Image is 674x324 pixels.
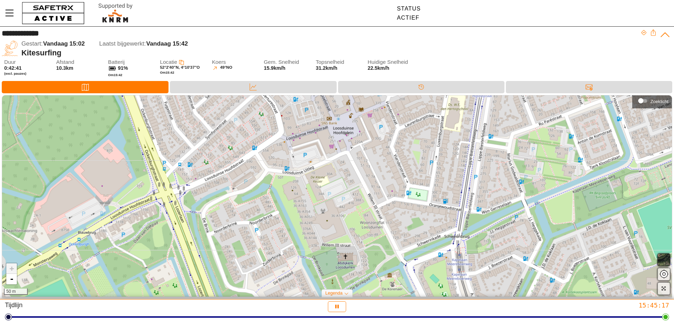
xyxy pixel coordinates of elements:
[4,65,22,71] span: 0:42:41
[226,65,232,71] span: NO
[4,289,28,295] div: 50 m
[316,65,337,71] span: 31.2km/h
[146,40,188,47] span: Vandaag 15:42
[397,15,421,21] div: Actief
[2,40,18,56] img: KITE_SURFING.svg
[160,59,177,65] span: Locatie
[368,59,412,65] span: Huidige Snelheid
[450,301,669,309] div: 15:45:17
[264,59,309,65] span: Gem. Snelheid
[636,96,668,106] div: Zoeklicht
[650,99,668,104] div: Zoeklicht
[325,291,343,296] span: Legenda
[21,48,641,58] div: Kitesurfing
[6,274,17,284] a: Zoom out
[108,73,123,77] span: Om 15:42
[160,65,200,69] span: 52°2'40"N, 4°10'37"O
[4,72,49,76] span: (excl. pauzes)
[56,65,73,71] span: 10.3km
[56,59,101,65] span: Afstand
[338,81,504,93] div: Tijdlijn
[264,65,286,71] span: 15.9km/h
[99,40,146,47] span: Laatst bijgewerkt:
[220,65,226,71] span: 49°
[118,65,128,71] span: 91%
[21,40,43,47] span: Gestart:
[6,263,17,274] a: Zoom in
[160,70,174,74] span: Om 15:42
[170,81,336,93] div: Data
[4,59,49,65] span: Duur
[5,301,224,312] div: Tijdlijn
[506,81,672,93] div: Berichten
[108,59,153,65] span: Batterij
[397,6,421,12] div: Status
[316,59,361,65] span: Topsnelheid
[90,2,141,25] img: RescueLogo.svg
[368,65,412,71] span: 22.5km/h
[43,40,85,47] span: Vandaag 15:02
[2,81,168,93] div: Kaart
[212,59,257,65] span: Koers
